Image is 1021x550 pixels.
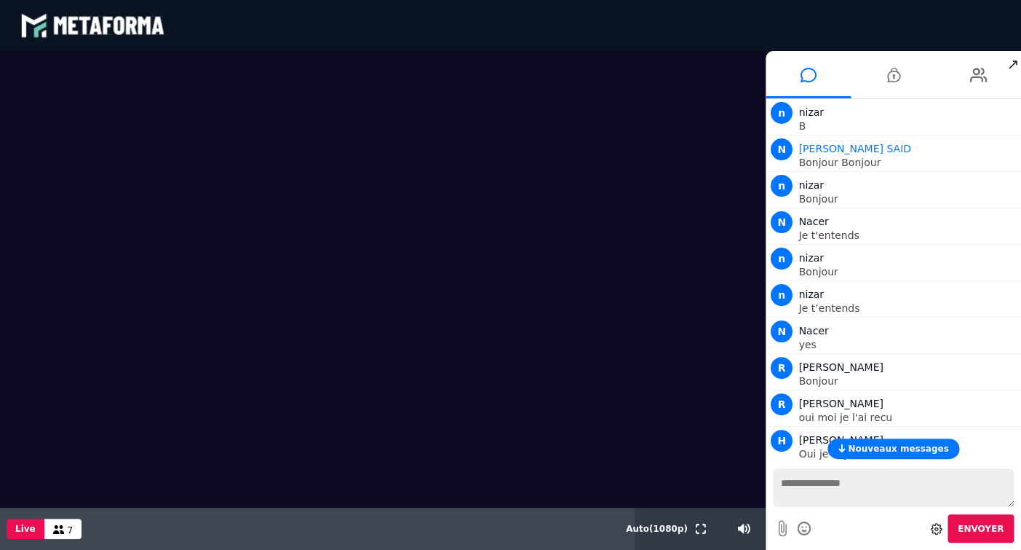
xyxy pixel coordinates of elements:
span: n [771,248,792,270]
p: Bonjour Bonjour [798,157,1017,168]
span: R [771,393,792,415]
span: n [771,284,792,306]
p: B [798,121,1017,131]
span: R [771,357,792,379]
span: N [771,138,792,160]
span: Nacer [798,325,828,337]
span: [PERSON_NAME] [798,361,883,373]
span: [PERSON_NAME] [798,398,883,409]
span: nizar [798,288,823,300]
p: Bonjour [798,267,1017,277]
p: yes [798,339,1017,350]
p: Oui je reçois [798,449,1017,459]
span: N [771,321,792,342]
button: Auto(1080p) [623,508,691,550]
button: Envoyer [947,514,1014,543]
span: n [771,102,792,124]
span: Nouveaux messages [848,444,948,454]
span: nizar [798,106,823,118]
span: N [771,211,792,233]
span: n [771,175,792,197]
p: Bonjour [798,376,1017,386]
span: ↗ [1004,51,1021,77]
span: Auto ( 1080 p) [626,524,688,534]
span: Nacer [798,216,828,227]
span: nizar [798,179,823,191]
p: Bonjour [798,194,1017,204]
span: [PERSON_NAME] [798,434,883,446]
span: Envoyer [958,524,1004,534]
span: Animateur [798,143,910,154]
p: Je t'entends [798,230,1017,240]
button: Nouveaux messages [827,439,959,459]
span: 7 [68,525,74,535]
p: Je t’entends [798,303,1017,313]
span: H [771,430,792,452]
p: oui moi je l'ai recu [798,412,1017,423]
button: Live [7,519,44,539]
span: nizar [798,252,823,264]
